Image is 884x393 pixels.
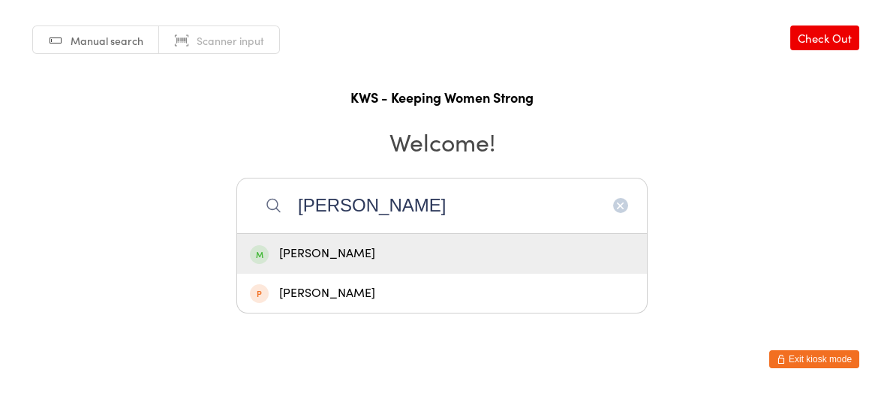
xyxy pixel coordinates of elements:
input: Search [236,178,648,233]
span: Manual search [71,33,143,48]
h2: Welcome! [15,124,869,158]
div: [PERSON_NAME] [250,283,634,304]
button: Exit kiosk mode [769,350,859,368]
div: [PERSON_NAME] [250,244,634,264]
h1: KWS - Keeping Women Strong [15,88,869,106]
a: Check Out [790,25,859,50]
span: Scanner input [197,33,264,48]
